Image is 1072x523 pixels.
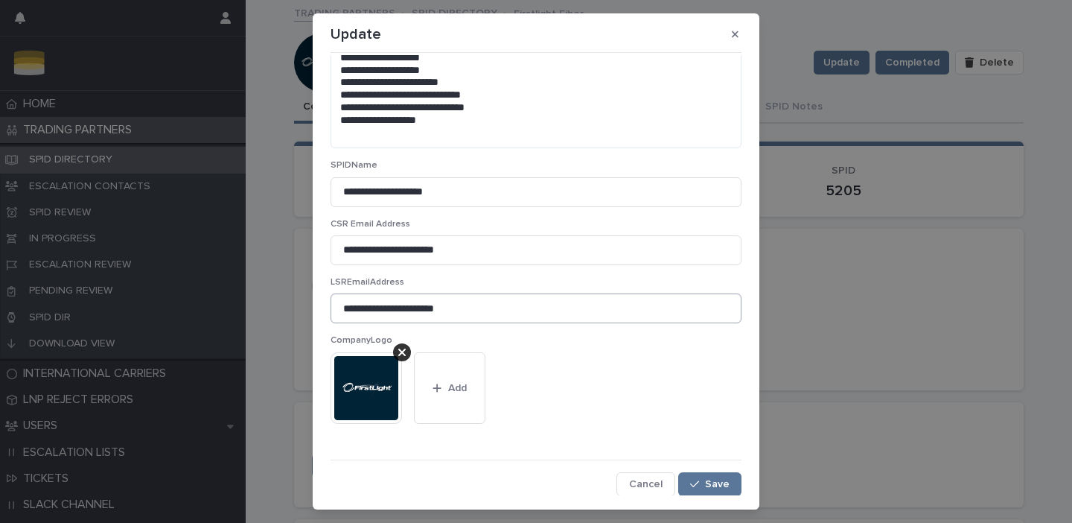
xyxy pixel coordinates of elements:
button: Save [678,472,741,496]
span: CSR Email Address [331,220,410,229]
p: Update [331,25,381,43]
button: Cancel [616,472,675,496]
span: Add [448,383,467,393]
span: SPIDName [331,161,377,170]
span: CompanyLogo [331,336,392,345]
button: Add [414,352,485,424]
span: Cancel [629,479,663,489]
span: Save [705,479,730,489]
span: LSREmailAddress [331,278,404,287]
